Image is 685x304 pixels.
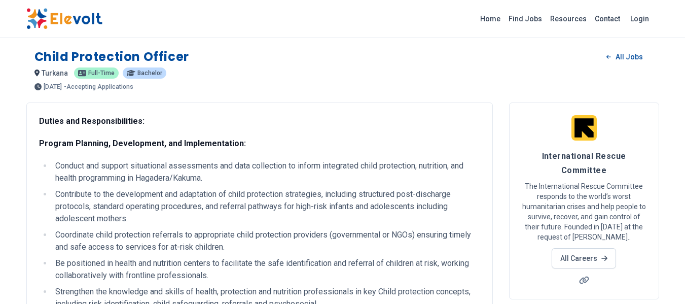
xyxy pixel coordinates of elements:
[52,229,480,253] li: Coordinate child protection referrals to appropriate child protection providers (governmental or ...
[39,139,246,148] strong: Program Planning, Development, and Implementation:
[88,70,115,76] span: Full-time
[591,11,624,27] a: Contact
[546,11,591,27] a: Resources
[476,11,504,27] a: Home
[504,11,546,27] a: Find Jobs
[26,8,102,29] img: Elevolt
[137,70,162,76] span: Bachelor
[34,49,189,65] h1: Child Protection Officer
[571,115,597,141] img: International Rescue Committee
[52,160,480,184] li: Conduct and support situational assessments and data collection to inform integrated child protec...
[42,69,68,77] span: turkana
[64,84,133,90] p: - Accepting Applications
[44,84,62,90] span: [DATE]
[522,181,646,242] p: The International Rescue Committee responds to the world’s worst humanitarian crises and help peo...
[52,257,480,282] li: Be positioned in health and nutrition centers to facilitate the safe identification and referral ...
[542,151,626,175] span: International Rescue Committee
[598,49,651,64] a: All Jobs
[624,9,655,29] a: Login
[552,248,616,268] a: All Careers
[39,116,145,126] strong: Duties and Responsibilities:
[52,188,480,225] li: Contribute to the development and adaptation of child protection strategies, including structured...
